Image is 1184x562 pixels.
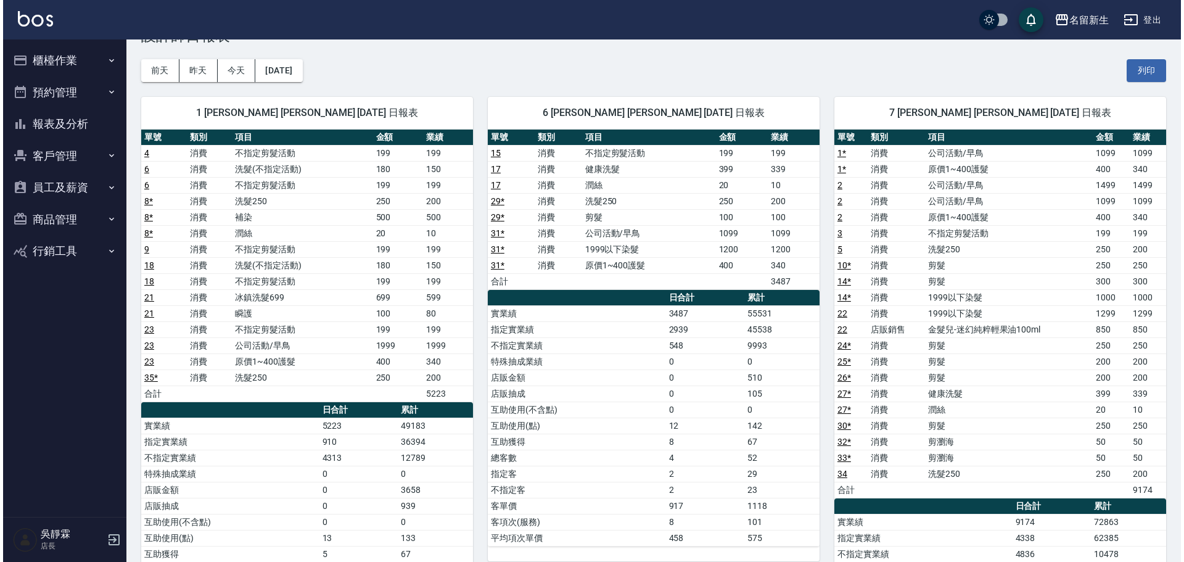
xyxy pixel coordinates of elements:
td: 250 [1090,418,1126,434]
td: 消費 [184,193,229,209]
td: 510 [741,370,816,386]
td: 不指定客 [485,482,663,498]
a: 22 [834,324,844,334]
th: 業績 [1127,130,1163,146]
td: 850 [1127,321,1163,337]
button: 商品管理 [5,204,118,236]
td: 29 [741,466,816,482]
td: 400 [1090,161,1126,177]
td: 52 [741,450,816,466]
td: 0 [663,353,741,370]
td: 150 [420,161,470,177]
th: 業績 [765,130,816,146]
td: 200 [1090,353,1126,370]
a: 22 [834,308,844,318]
td: 消費 [532,177,578,193]
td: 1999 [420,337,470,353]
td: 199 [370,177,420,193]
td: 消費 [865,145,922,161]
td: 500 [370,209,420,225]
td: 0 [316,466,395,482]
td: 80 [420,305,470,321]
button: 登出 [1116,9,1163,31]
td: 250 [1090,337,1126,353]
td: 548 [663,337,741,353]
th: 日合計 [316,402,395,418]
td: 142 [741,418,816,434]
td: 互助使用(點) [485,418,663,434]
td: 1000 [1090,289,1126,305]
td: 瞬護 [229,305,369,321]
td: 實業績 [138,418,316,434]
td: 剪髮 [922,273,1090,289]
th: 金額 [370,130,420,146]
td: 300 [1090,273,1126,289]
td: 剪髮 [922,370,1090,386]
td: 50 [1090,450,1126,466]
td: 洗髮250 [922,466,1090,482]
td: 互助使用(不含點) [485,402,663,418]
td: 20 [713,177,765,193]
td: 199 [420,273,470,289]
button: 櫃檯作業 [5,44,118,76]
td: 180 [370,257,420,273]
td: 實業績 [485,305,663,321]
td: 消費 [184,273,229,289]
button: 名留新生 [1046,7,1111,33]
td: 1099 [1090,193,1126,209]
td: 特殊抽成業績 [485,353,663,370]
button: 今天 [215,59,253,82]
div: 名留新生 [1066,12,1106,28]
td: 公司活動/早鳥 [229,337,369,353]
td: 250 [713,193,765,209]
th: 類別 [532,130,578,146]
th: 累計 [741,290,816,306]
td: 消費 [865,241,922,257]
td: 10 [1127,402,1163,418]
td: 補染 [229,209,369,225]
td: 50 [1127,450,1163,466]
td: 消費 [532,225,578,241]
td: 消費 [184,370,229,386]
a: 2 [834,212,839,222]
td: 店販銷售 [865,321,922,337]
table: a dense table [485,290,816,547]
td: 339 [765,161,816,177]
td: 199 [1090,225,1126,241]
th: 單號 [138,130,184,146]
td: 消費 [184,321,229,337]
td: 199 [370,241,420,257]
td: 金髮兒-迷幻純粹輕果油100ml [922,321,1090,337]
td: 1099 [1127,193,1163,209]
button: 員工及薪資 [5,171,118,204]
td: 洗髮(不指定活動) [229,161,369,177]
td: 不指定剪髮活動 [579,145,713,161]
td: 消費 [184,145,229,161]
td: 200 [1090,370,1126,386]
td: 1499 [1127,177,1163,193]
td: 5223 [420,386,470,402]
td: 340 [420,353,470,370]
button: 昨天 [176,59,215,82]
td: 399 [1090,386,1126,402]
td: 洗髮250 [922,241,1090,257]
a: 2 [834,196,839,206]
td: 1200 [713,241,765,257]
td: 消費 [532,209,578,225]
td: 合計 [485,273,532,289]
td: 180 [370,161,420,177]
td: 199 [1127,225,1163,241]
td: 1999以下染髮 [579,241,713,257]
td: 2939 [663,321,741,337]
a: 18 [141,276,151,286]
td: 指定實業績 [485,321,663,337]
td: 150 [420,257,470,273]
td: 消費 [184,353,229,370]
td: 55531 [741,305,816,321]
a: 23 [141,341,151,350]
td: 原價1~400護髮 [579,257,713,273]
td: 300 [1127,273,1163,289]
th: 項目 [229,130,369,146]
td: 店販金額 [138,482,316,498]
td: 200 [1127,466,1163,482]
